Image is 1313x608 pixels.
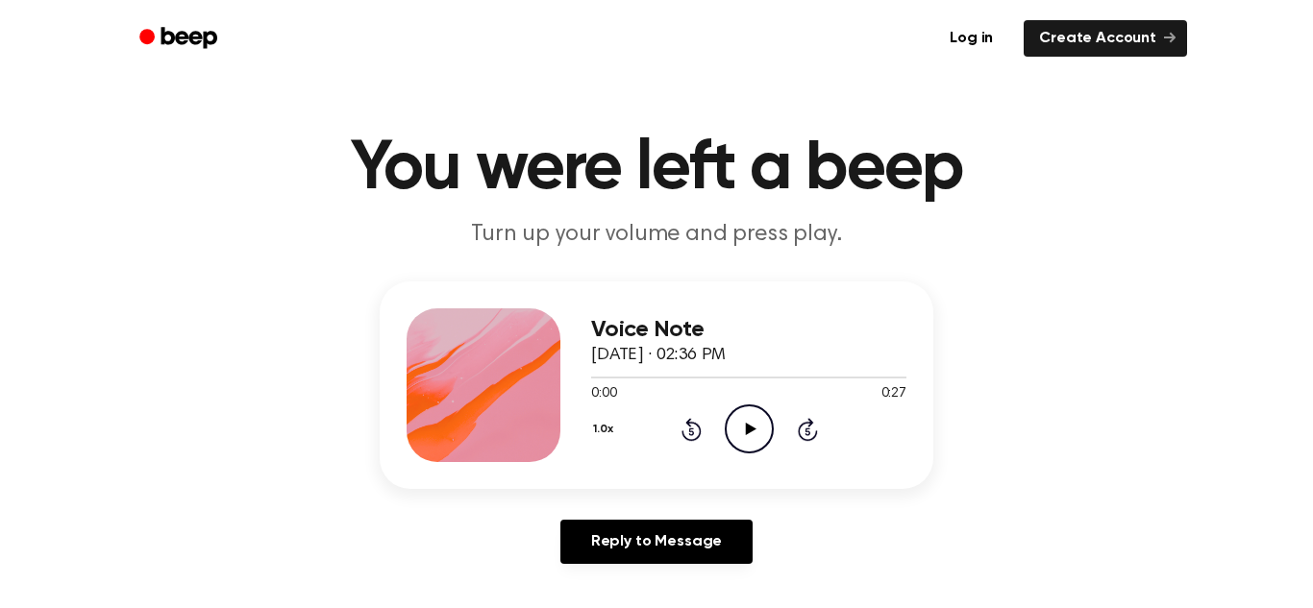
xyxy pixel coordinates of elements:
[126,20,235,58] a: Beep
[591,317,906,343] h3: Voice Note
[591,413,620,446] button: 1.0x
[1024,20,1187,57] a: Create Account
[591,384,616,404] span: 0:00
[881,384,906,404] span: 0:27
[591,347,726,364] span: [DATE] · 02:36 PM
[930,16,1012,61] a: Log in
[287,219,1026,251] p: Turn up your volume and press play.
[164,134,1149,204] h1: You were left a beep
[560,520,753,564] a: Reply to Message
